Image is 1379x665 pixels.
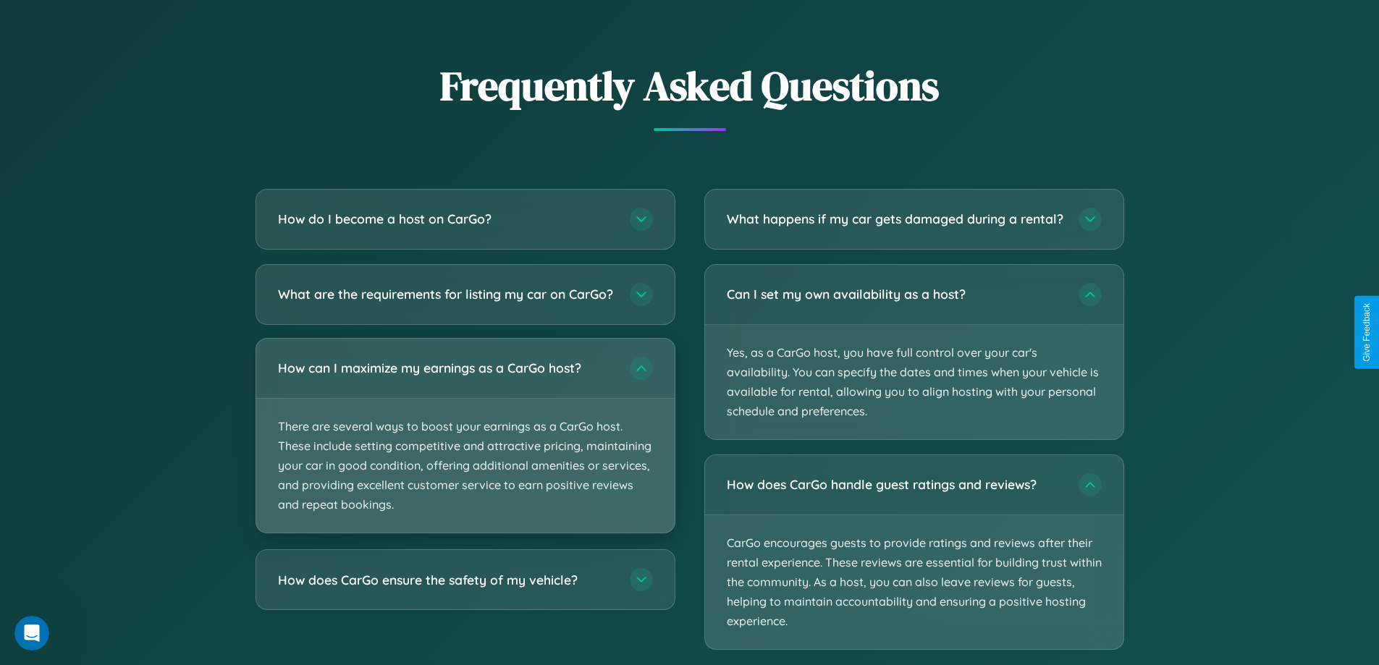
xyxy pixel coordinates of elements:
[256,399,675,533] p: There are several ways to boost your earnings as a CarGo host. These include setting competitive ...
[1362,303,1372,362] div: Give Feedback
[278,571,615,589] h3: How does CarGo ensure the safety of my vehicle?
[727,285,1064,303] h3: Can I set my own availability as a host?
[705,325,1123,440] p: Yes, as a CarGo host, you have full control over your car's availability. You can specify the dat...
[727,210,1064,228] h3: What happens if my car gets damaged during a rental?
[14,616,49,651] iframe: Intercom live chat
[278,359,615,377] h3: How can I maximize my earnings as a CarGo host?
[705,515,1123,650] p: CarGo encourages guests to provide ratings and reviews after their rental experience. These revie...
[278,285,615,303] h3: What are the requirements for listing my car on CarGo?
[278,210,615,228] h3: How do I become a host on CarGo?
[256,58,1124,114] h2: Frequently Asked Questions
[727,476,1064,494] h3: How does CarGo handle guest ratings and reviews?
